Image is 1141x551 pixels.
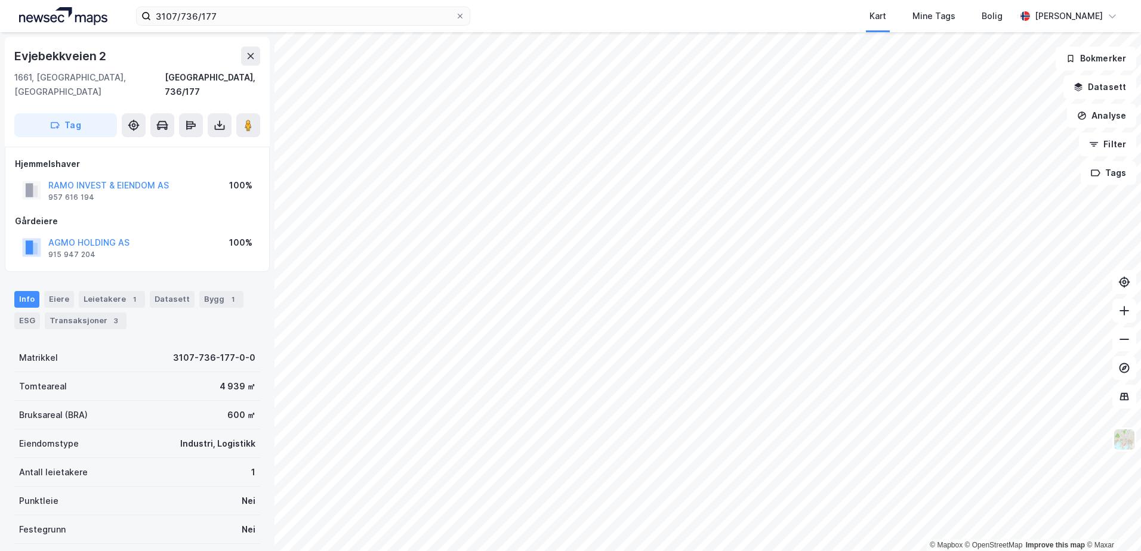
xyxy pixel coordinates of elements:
[869,9,886,23] div: Kart
[150,291,195,308] div: Datasett
[110,315,122,327] div: 3
[965,541,1023,549] a: OpenStreetMap
[229,236,252,250] div: 100%
[14,47,109,66] div: Evjebekkveien 2
[1081,161,1136,185] button: Tags
[19,351,58,365] div: Matrikkel
[982,9,1003,23] div: Bolig
[14,312,40,329] div: ESG
[1056,47,1136,70] button: Bokmerker
[227,408,255,422] div: 600 ㎡
[128,293,140,305] div: 1
[930,541,963,549] a: Mapbox
[151,7,455,25] input: Søk på adresse, matrikkel, gårdeiere, leietakere eller personer
[19,465,88,479] div: Antall leietakere
[1081,494,1141,551] iframe: Chat Widget
[19,437,79,451] div: Eiendomstype
[14,291,39,308] div: Info
[1113,428,1136,451] img: Z
[44,291,74,308] div: Eiere
[229,178,252,193] div: 100%
[227,293,239,305] div: 1
[14,113,117,137] button: Tag
[48,193,94,202] div: 957 616 194
[1063,75,1136,99] button: Datasett
[173,351,255,365] div: 3107-736-177-0-0
[180,437,255,451] div: Industri, Logistikk
[15,214,260,228] div: Gårdeiere
[19,522,66,537] div: Festegrunn
[19,7,107,25] img: logo.a4113a55bc3d86da70a041830d287a7e.svg
[48,250,95,259] div: 915 947 204
[165,70,260,99] div: [GEOGRAPHIC_DATA], 736/177
[45,312,127,329] div: Transaksjoner
[19,494,58,508] div: Punktleie
[251,465,255,479] div: 1
[912,9,955,23] div: Mine Tags
[14,70,165,99] div: 1661, [GEOGRAPHIC_DATA], [GEOGRAPHIC_DATA]
[1026,541,1085,549] a: Improve this map
[1079,132,1136,156] button: Filter
[242,494,255,508] div: Nei
[15,157,260,171] div: Hjemmelshaver
[199,291,243,308] div: Bygg
[19,408,88,422] div: Bruksareal (BRA)
[220,379,255,394] div: 4 939 ㎡
[19,379,67,394] div: Tomteareal
[79,291,145,308] div: Leietakere
[1067,104,1136,128] button: Analyse
[242,522,255,537] div: Nei
[1035,9,1103,23] div: [PERSON_NAME]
